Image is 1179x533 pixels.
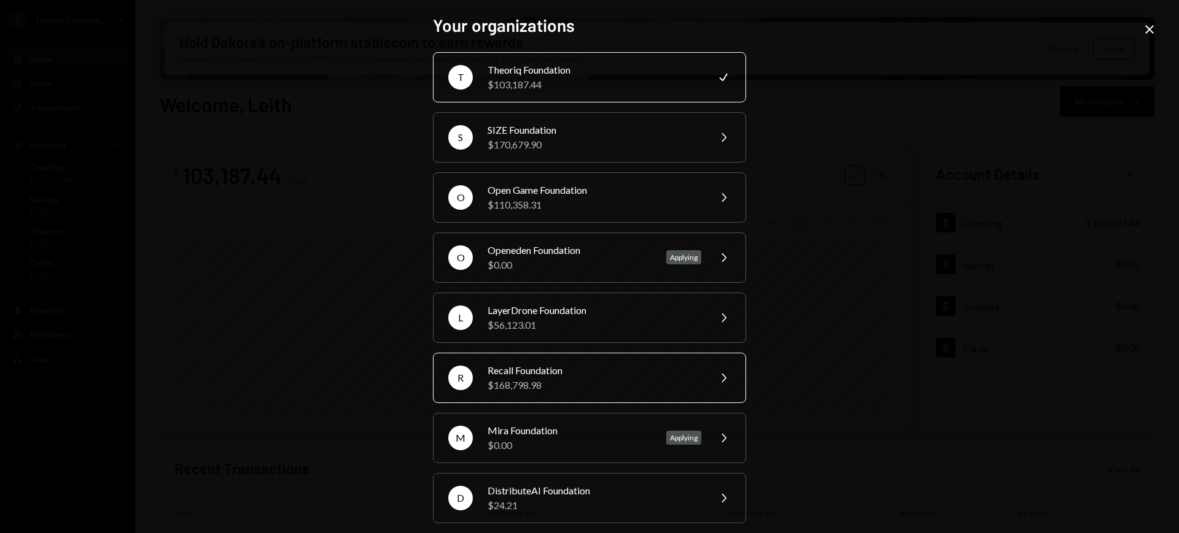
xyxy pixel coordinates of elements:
div: T [448,65,473,90]
h2: Your organizations [433,13,746,37]
button: DDistributeAI Foundation$24.21 [433,473,746,523]
div: Recall Foundation [488,363,701,378]
div: Mira Foundation [488,423,652,438]
button: OOpeneden Foundation$0.00Applying [433,232,746,283]
div: O [448,245,473,270]
button: MMira Foundation$0.00Applying [433,413,746,463]
div: $56,123.01 [488,318,701,332]
div: $24.21 [488,498,701,513]
button: TTheoriq Foundation$103,187.44 [433,52,746,102]
div: D [448,486,473,510]
div: S [448,125,473,150]
div: DistributeAI Foundation [488,483,701,498]
div: Applying [666,250,701,264]
button: SSIZE Foundation$170,679.90 [433,112,746,163]
div: M [448,426,473,450]
div: $0.00 [488,258,652,272]
div: $170,679.90 [488,137,701,152]
div: Theoriq Foundation [488,63,701,77]
div: $103,187.44 [488,77,701,92]
button: RRecall Foundation$168,798.98 [433,353,746,403]
div: Open Game Foundation [488,183,701,197]
div: $110,358.31 [488,197,701,212]
button: LLayerDrone Foundation$56,123.01 [433,293,746,343]
div: L [448,305,473,330]
div: Applying [666,431,701,445]
div: $168,798.98 [488,378,701,393]
div: LayerDrone Foundation [488,303,701,318]
div: R [448,366,473,390]
div: SIZE Foundation [488,123,701,137]
div: O [448,185,473,210]
div: $0.00 [488,438,652,453]
button: OOpen Game Foundation$110,358.31 [433,172,746,223]
div: Openeden Foundation [488,243,652,258]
